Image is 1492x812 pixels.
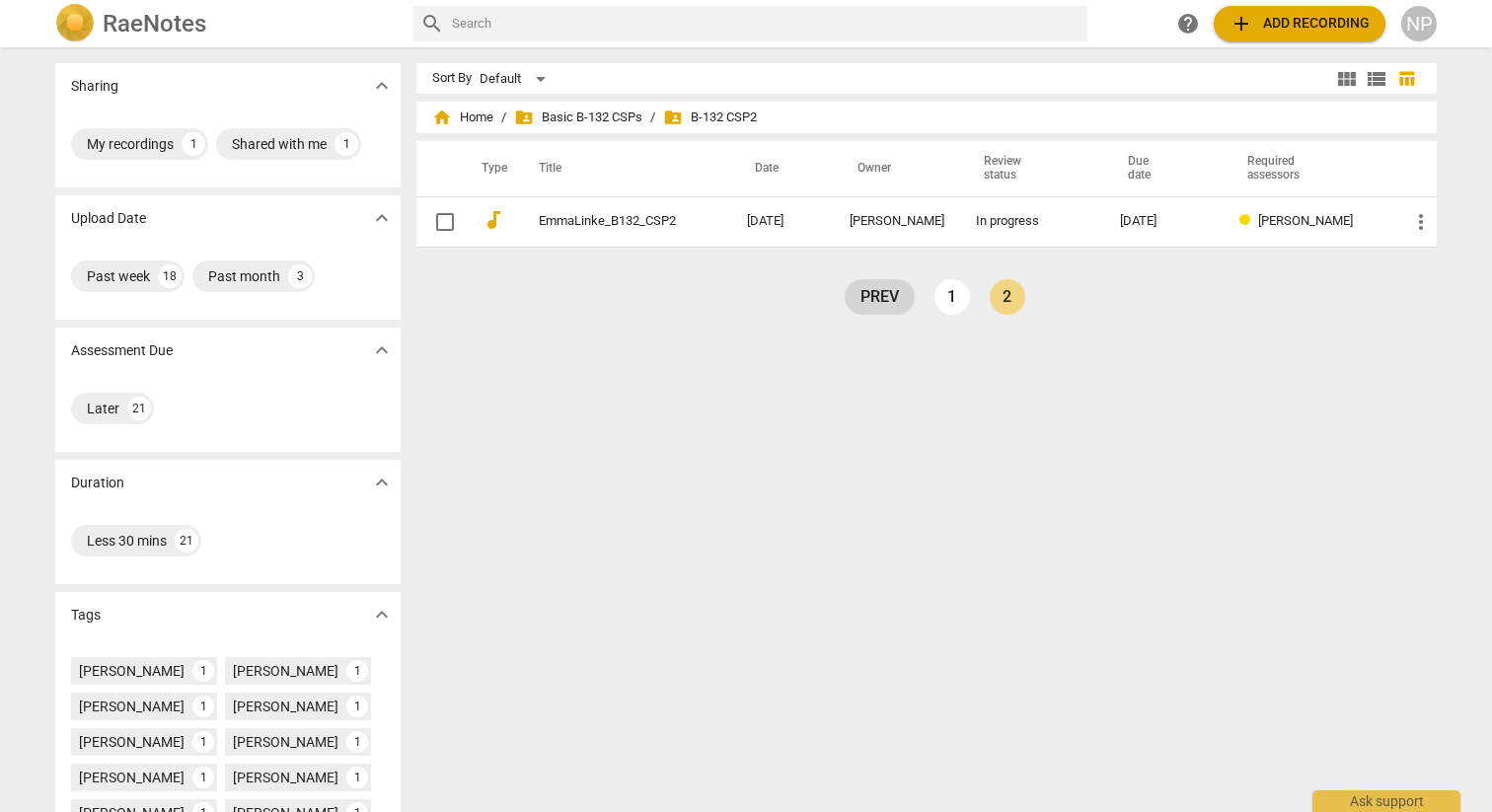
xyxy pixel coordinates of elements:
span: B-132 CSP2 [663,108,757,127]
div: Past month [208,266,280,286]
div: My recordings [87,134,174,154]
div: 1 [192,767,214,788]
a: EmmaLinke_B132_CSP2 [539,214,676,229]
span: more_vert [1409,210,1433,234]
span: [PERSON_NAME] [1258,213,1353,228]
img: Logo [55,4,95,43]
p: Tags [71,605,101,626]
span: help [1176,12,1200,36]
th: Date [731,141,834,196]
div: Ask support [1312,790,1460,812]
span: home [432,108,452,127]
div: [PERSON_NAME] [79,661,185,681]
div: 1 [192,660,214,682]
span: Review status: in progress [1239,213,1258,228]
span: add [1230,12,1253,36]
span: Basic B-132 CSPs [514,108,642,127]
button: Show more [367,335,397,365]
div: Default [480,63,553,95]
span: table_chart [1397,69,1416,88]
button: Show more [367,600,397,629]
div: 1 [335,132,358,156]
span: folder_shared [663,108,683,127]
div: 21 [127,397,151,420]
div: 3 [288,264,312,288]
span: search [420,12,444,36]
td: [DATE] [731,196,834,247]
div: 1 [346,731,368,753]
button: Show more [367,71,397,101]
span: expand_more [370,206,394,230]
div: 1 [346,696,368,717]
div: 1 [192,731,214,753]
p: Upload Date [71,208,146,229]
button: List view [1362,64,1391,94]
span: / [650,111,655,125]
div: 18 [158,264,182,288]
div: [PERSON_NAME] [233,732,338,752]
div: Less 30 mins [87,531,167,551]
div: Later [87,399,119,418]
span: Home [432,108,493,127]
span: audiotrack [482,208,505,232]
div: 21 [175,529,198,553]
th: Due date [1104,141,1224,196]
p: Assessment Due [71,340,173,361]
button: Show more [367,203,397,233]
a: Page 2 is your current page [990,279,1025,315]
th: Type [466,141,515,196]
th: Title [515,141,731,196]
div: 1 [182,132,205,156]
th: Review status [960,141,1104,196]
button: Show more [367,468,397,497]
div: Sort By [432,71,472,86]
button: Tile view [1332,64,1362,94]
span: view_module [1335,67,1359,91]
span: view_list [1365,67,1388,91]
div: Shared with me [232,134,327,154]
button: Table view [1391,64,1421,94]
div: [PERSON_NAME] [79,697,185,716]
div: [PERSON_NAME] [850,214,944,229]
div: [PERSON_NAME] [233,697,338,716]
div: In progress [976,214,1088,229]
div: [PERSON_NAME] [233,768,338,787]
div: 1 [192,696,214,717]
div: [PERSON_NAME] [233,661,338,681]
p: Sharing [71,76,118,97]
span: folder_shared [514,108,534,127]
a: Help [1170,6,1206,41]
a: LogoRaeNotes [55,4,397,43]
p: Duration [71,473,124,493]
div: 1 [346,660,368,682]
span: expand_more [370,603,394,627]
a: prev [845,279,915,315]
div: 1 [346,767,368,788]
th: Owner [834,141,960,196]
th: Required assessors [1224,141,1393,196]
button: Upload [1214,6,1385,41]
h2: RaeNotes [103,10,206,37]
div: [PERSON_NAME] [79,768,185,787]
span: expand_more [370,74,394,98]
a: Page 1 [934,279,970,315]
div: [PERSON_NAME] [79,732,185,752]
span: expand_more [370,471,394,494]
span: / [501,111,506,125]
input: Search [452,8,1080,39]
span: Add recording [1230,12,1370,36]
div: Past week [87,266,150,286]
button: NP [1401,6,1437,41]
div: [DATE] [1120,214,1208,229]
span: expand_more [370,338,394,362]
